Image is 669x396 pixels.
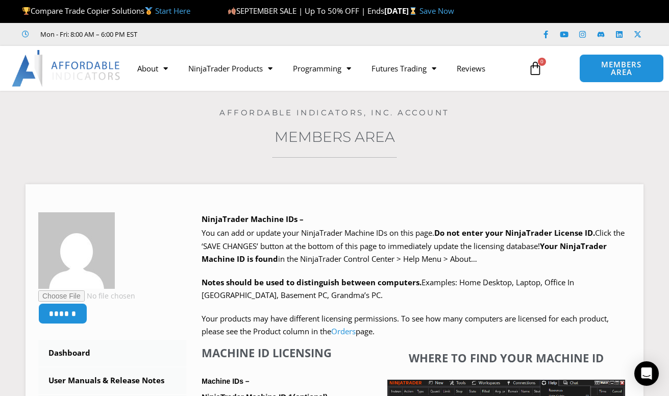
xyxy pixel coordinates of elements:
img: LogoAI | Affordable Indicators – NinjaTrader [12,50,121,87]
img: 🏆 [22,7,30,15]
span: Examples: Home Desktop, Laptop, Office In [GEOGRAPHIC_DATA], Basement PC, Grandma’s PC. [202,277,574,301]
a: Orders [331,326,356,336]
img: ⌛ [409,7,417,15]
strong: Notes should be used to distinguish between computers. [202,277,422,287]
span: Mon - Fri: 8:00 AM – 6:00 PM EST [38,28,137,40]
a: Programming [283,57,361,80]
a: Dashboard [38,340,186,366]
a: Members Area [275,128,395,145]
b: Do not enter your NinjaTrader License ID. [434,228,595,238]
a: About [127,57,178,80]
span: 0 [538,58,546,66]
b: NinjaTrader Machine IDs – [202,214,304,224]
span: Your products may have different licensing permissions. To see how many computers are licensed fo... [202,313,609,337]
a: Affordable Indicators, Inc. Account [219,108,450,117]
h4: Where to find your Machine ID [387,351,625,364]
span: SEPTEMBER SALE | Up To 50% OFF | Ends [228,6,384,16]
span: Click the ‘SAVE CHANGES’ button at the bottom of this page to immediately update the licensing da... [202,228,625,264]
strong: [DATE] [384,6,419,16]
a: User Manuals & Release Notes [38,367,186,394]
a: 0 [513,54,558,83]
iframe: Customer reviews powered by Trustpilot [152,29,305,39]
a: Start Here [155,6,190,16]
nav: Menu [127,57,522,80]
a: Save Now [419,6,454,16]
a: Futures Trading [361,57,447,80]
h4: Machine ID Licensing [202,346,375,359]
a: NinjaTrader Products [178,57,283,80]
a: Reviews [447,57,495,80]
span: MEMBERS AREA [590,61,653,76]
strong: Machine IDs – [202,377,249,385]
div: Open Intercom Messenger [634,361,659,386]
a: MEMBERS AREA [579,54,664,83]
span: Compare Trade Copier Solutions [22,6,190,16]
span: You can add or update your NinjaTrader Machine IDs on this page. [202,228,434,238]
img: 5dc620f9c04080f704ac9fe58e1388773acba88e1a8bf5d13116df362c400a70 [38,212,115,289]
img: 🍂 [228,7,236,15]
img: 🥇 [145,7,153,15]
